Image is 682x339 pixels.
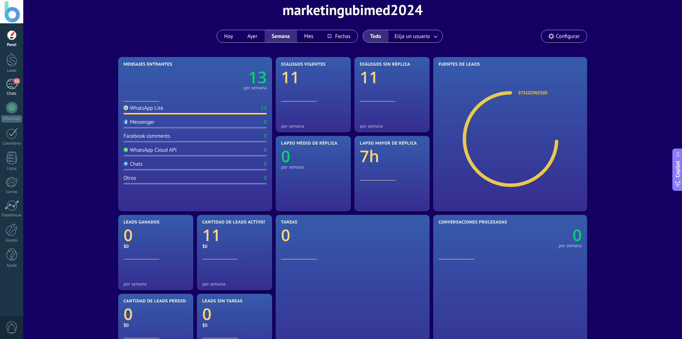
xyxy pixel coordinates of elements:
div: Panel [1,43,22,47]
div: por semana [558,244,582,248]
a: 11 [202,224,267,246]
div: $0 [124,322,188,328]
text: 0 [281,145,290,167]
button: Elija un usuario [388,30,442,42]
span: Fuentes de leads [439,62,480,67]
text: 7h [360,145,379,167]
div: Listas [1,166,22,171]
div: Chats [124,161,143,168]
span: Diálogos vigentes [281,62,326,67]
a: 7h [360,145,424,167]
span: Configurar [556,33,580,39]
text: 0 [202,303,212,325]
a: 0 [124,224,188,246]
span: 11 [14,78,20,84]
div: $0 [124,243,188,249]
text: 0 [572,224,582,246]
span: Cantidad de leads perdidos [124,299,192,304]
img: Chats [124,161,128,166]
span: Leads sin tareas [202,299,242,304]
img: WhatsApp Lite [124,105,128,110]
div: por semana [202,281,267,287]
text: 0 [124,224,133,246]
div: Calendario [1,141,22,146]
div: Ayuda [1,263,22,268]
span: Diálogos sin réplica [360,62,410,67]
text: 11 [281,66,299,88]
button: Todo [363,30,388,42]
img: WhatsApp Cloud API [124,147,128,152]
div: por semana [243,86,267,90]
text: 13 [248,66,267,88]
div: 0 [264,175,267,182]
a: 0 [124,303,188,325]
div: por semana [360,123,424,129]
div: por semana [281,123,345,129]
span: Lapso mayor de réplica [360,141,417,146]
text: 11 [202,224,221,246]
a: 0 [202,303,267,325]
div: $0 [202,322,267,328]
a: 0 [510,224,582,246]
div: 13 [261,105,267,112]
span: Conversaciones procesadas [439,220,507,225]
div: Ajustes [1,238,22,243]
div: 0 [264,119,267,126]
span: Cantidad de leads activos [202,220,266,225]
text: 0 [124,303,133,325]
div: WhatsApp [1,116,22,122]
div: 0 [264,133,267,140]
div: $0 [202,243,267,249]
a: 0 [281,224,424,246]
div: Otros [124,175,136,182]
div: Messenger [124,119,155,126]
text: 0 [281,224,290,246]
span: Tareas [281,220,298,225]
div: Estadísticas [1,213,22,218]
div: 0 [264,147,267,154]
span: Elija un usuario [393,32,431,41]
span: Leads ganados [124,220,160,225]
div: 0 [264,161,267,168]
a: 13 [195,66,267,88]
div: Correo [1,190,22,194]
a: 573102965505 [518,90,547,96]
span: Copilot [674,161,681,177]
div: por semana [124,281,188,287]
div: Chats [1,91,22,96]
button: Semana [265,30,297,42]
div: Facebook comments [124,133,170,140]
span: Mensajes entrantes [124,62,172,67]
div: por semana [281,164,345,170]
img: Messenger [124,119,128,124]
div: WhatsApp Lite [124,105,163,112]
span: Lapso medio de réplica [281,141,338,146]
div: Leads [1,69,22,73]
button: Hoy [217,30,240,42]
div: WhatsApp Cloud API [124,147,177,154]
text: 11 [360,66,378,88]
button: Ayer [240,30,265,42]
button: Mes [297,30,321,42]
